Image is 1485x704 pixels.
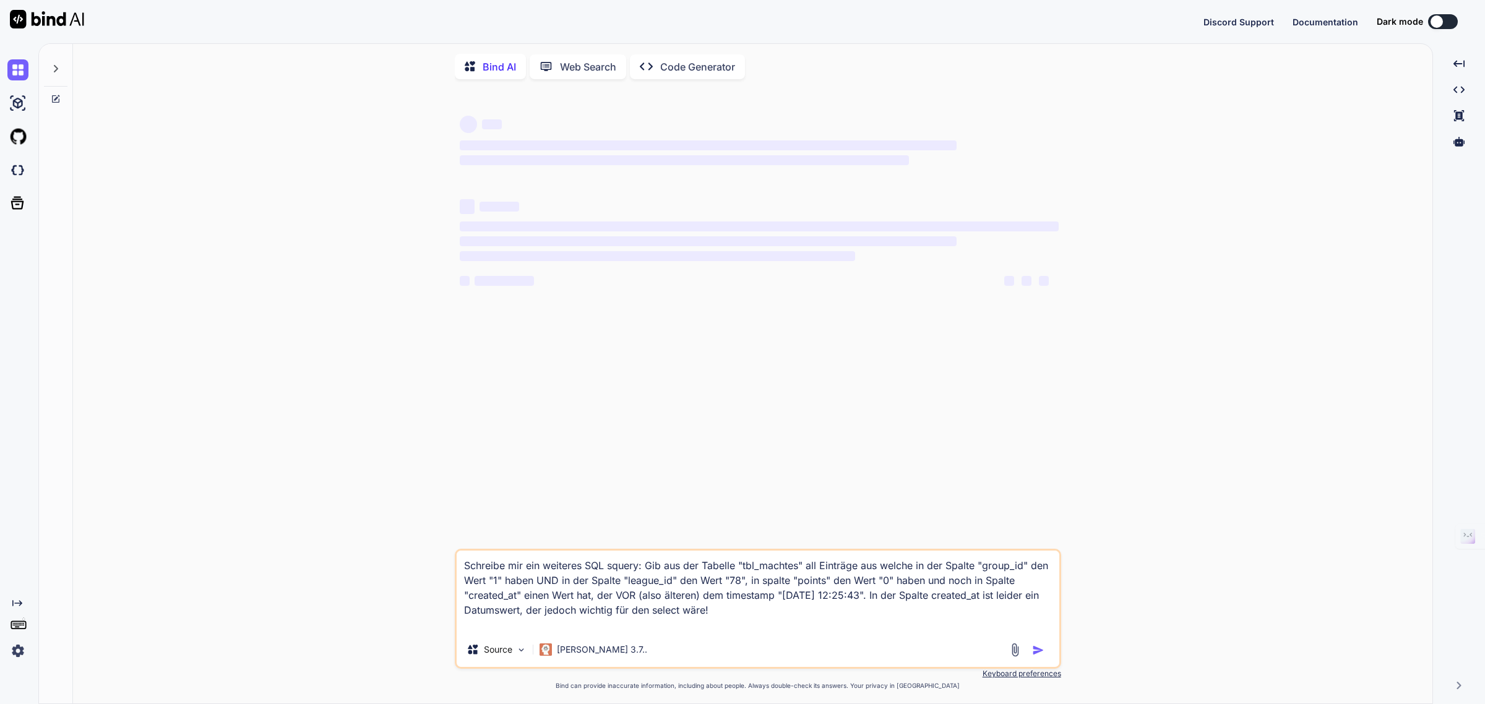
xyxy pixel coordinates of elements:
[557,643,647,656] p: [PERSON_NAME] 3.7..
[482,119,502,129] span: ‌
[516,645,527,655] img: Pick Models
[1203,15,1274,28] button: Discord Support
[460,199,475,214] span: ‌
[460,155,909,165] span: ‌
[7,640,28,661] img: settings
[484,643,512,656] p: Source
[1293,17,1358,27] span: Documentation
[1377,15,1423,28] span: Dark mode
[1022,276,1031,286] span: ‌
[455,681,1061,690] p: Bind can provide inaccurate information, including about people. Always double-check its answers....
[540,643,552,656] img: Claude 3.7 Sonnet (Anthropic)
[7,93,28,114] img: ai-studio
[1039,276,1049,286] span: ‌
[480,202,519,212] span: ‌
[475,276,534,286] span: ‌
[460,251,855,261] span: ‌
[1008,643,1022,657] img: attachment
[483,59,516,74] p: Bind AI
[10,10,84,28] img: Bind AI
[460,236,957,246] span: ‌
[460,276,470,286] span: ‌
[7,126,28,147] img: githubLight
[660,59,735,74] p: Code Generator
[7,160,28,181] img: darkCloudIdeIcon
[460,140,957,150] span: ‌
[460,221,1059,231] span: ‌
[1004,276,1014,286] span: ‌
[560,59,616,74] p: Web Search
[1293,15,1358,28] button: Documentation
[7,59,28,80] img: chat
[460,116,477,133] span: ‌
[1203,17,1274,27] span: Discord Support
[457,551,1059,632] textarea: Schreibe mir ein weiteres SQL squery: Gib aus der Tabelle "tbl_machtes" all Einträge aus welche i...
[455,669,1061,679] p: Keyboard preferences
[1032,644,1044,656] img: icon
